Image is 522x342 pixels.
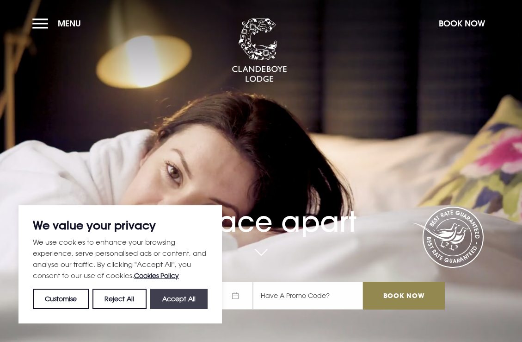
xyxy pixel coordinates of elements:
h1: A place apart [77,184,444,238]
p: We value your privacy [33,220,208,231]
p: We use cookies to enhance your browsing experience, serve personalised ads or content, and analys... [33,236,208,281]
button: Accept All [150,289,208,309]
button: Menu [32,13,86,33]
span: Menu [58,18,81,29]
a: Cookies Policy [134,272,179,279]
input: Book Now [363,282,444,310]
button: Reject All [92,289,146,309]
div: We value your privacy [18,205,222,323]
button: Customise [33,289,89,309]
input: Have A Promo Code? [253,282,363,310]
img: Clandeboye Lodge [232,18,287,83]
button: Book Now [434,13,490,33]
